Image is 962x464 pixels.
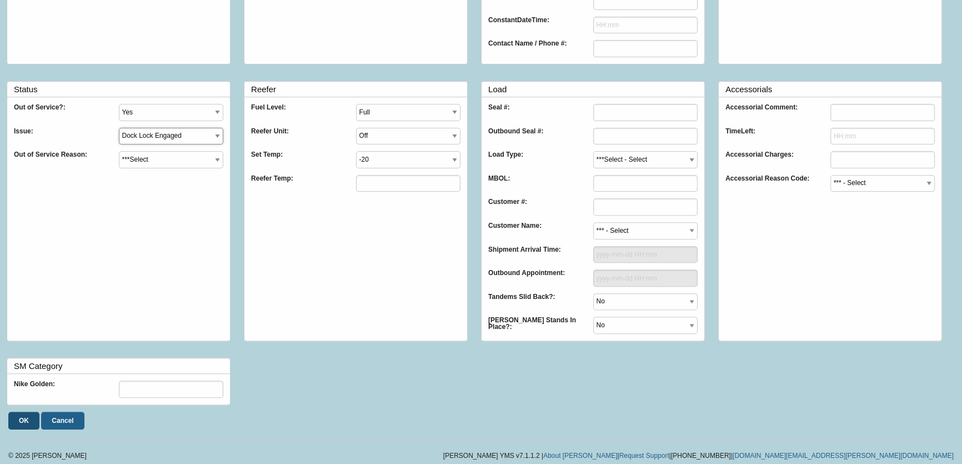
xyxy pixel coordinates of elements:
label: Reefer [251,82,467,97]
div: © 2025 [PERSON_NAME] [8,452,245,459]
input: yyyy-mm-dd HH:mm [593,270,698,287]
div: Outbound Seal #: [488,128,593,145]
input: HH:mm [593,17,698,34]
div: Fuel Level: [251,104,356,121]
div: Customer Name: [488,222,593,240]
div: Accessorial Charges: [725,151,830,168]
label: Accessorials [725,82,941,97]
div: [PERSON_NAME] YMS v7.1.1.2 | | | | [443,452,954,459]
div: Contact Name / Phone #: [488,40,593,57]
div: MBOL: [488,175,593,192]
div: Tandems Slid Back?: [488,293,593,311]
a: Cancel [41,412,84,430]
div: Reefer Temp: [251,175,356,192]
div: Out of Service Reason: [14,151,119,168]
input: OK [8,412,39,430]
div: Outbound Appointment: [488,270,593,287]
div: Shipment Arrival Time: [488,246,593,263]
div: Accessorial Comment: [725,104,830,121]
div: Seal #: [488,104,593,121]
label: SM Category [14,358,230,373]
input: yyyy-mm-dd HH:mm [593,246,698,263]
span: [PHONE_NUMBER] [671,452,731,460]
div: Accessorial Reason Code: [725,175,830,192]
a: About [PERSON_NAME] [543,452,617,460]
div: Reefer Unit: [251,128,356,145]
div: TimeLeft: [725,128,830,145]
label: Status [14,82,230,97]
div: Load Type: [488,151,593,168]
label: Load [488,82,704,97]
a: [DOMAIN_NAME][EMAIL_ADDRESS][PERSON_NAME][DOMAIN_NAME] [733,452,954,460]
div: Nike Golden: [14,381,119,398]
a: Request Support [619,452,669,460]
div: Set Temp: [251,151,356,168]
div: Customer #: [488,198,593,216]
div: Issue: [14,128,119,145]
div: Out of Service?: [14,104,119,121]
input: HH:mm [830,128,935,145]
div: [PERSON_NAME] Stands In Place?: [488,317,593,334]
div: ConstantDateTime: [488,17,593,34]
